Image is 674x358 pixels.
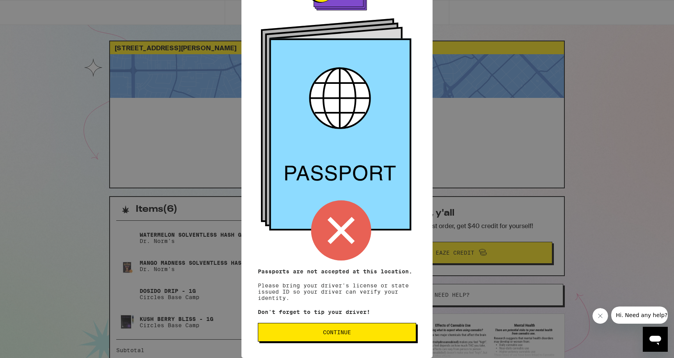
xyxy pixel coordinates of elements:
p: Don't forget to tip your driver! [258,309,416,315]
button: Continue [258,323,416,342]
iframe: Close message [592,308,608,324]
p: Please bring your driver's license or state issued ID so your driver can verify your identity. [258,268,416,301]
iframe: Button to launch messaging window [643,327,668,352]
span: Continue [323,330,351,335]
iframe: Message from company [611,307,668,324]
p: Passports are not accepted at this location. [258,268,416,275]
